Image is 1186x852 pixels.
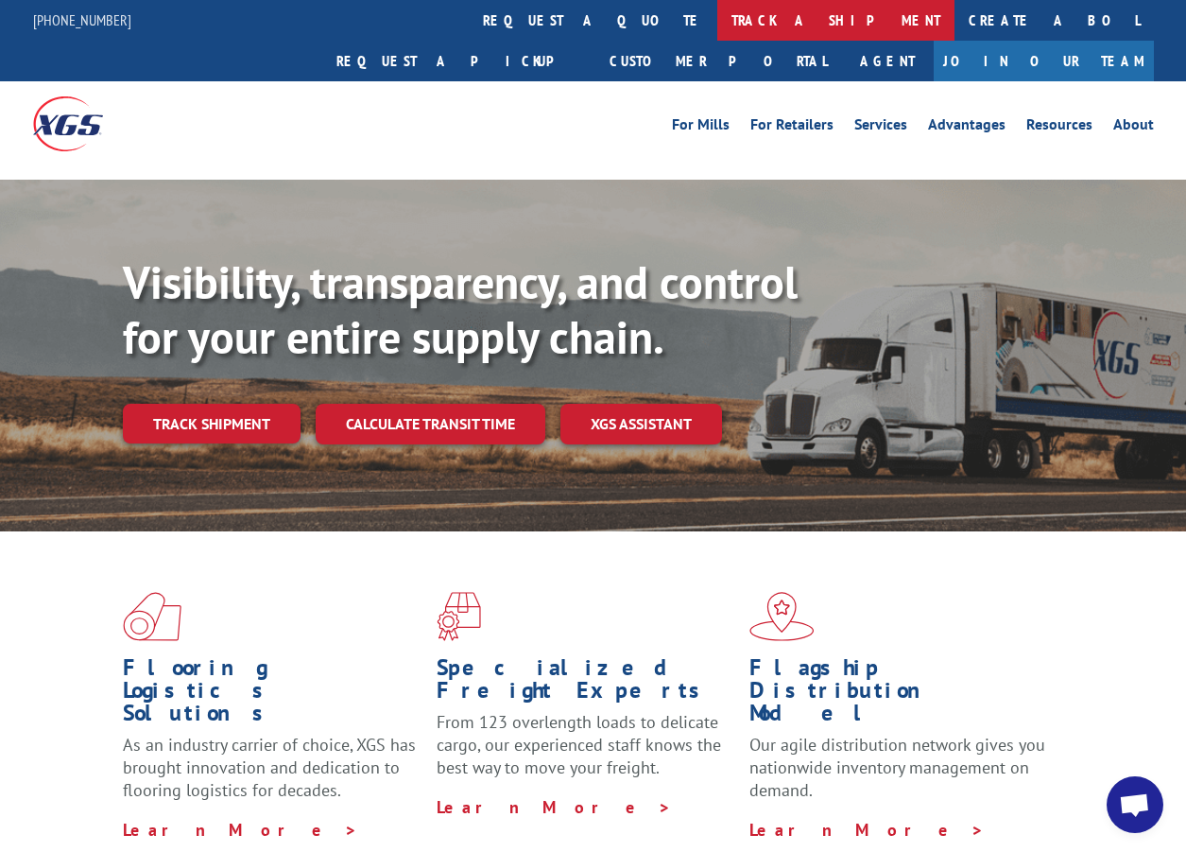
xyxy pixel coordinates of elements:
[672,117,730,138] a: For Mills
[322,41,595,81] a: Request a pickup
[1026,117,1092,138] a: Resources
[437,592,481,641] img: xgs-icon-focused-on-flooring-red
[749,819,985,841] a: Learn More >
[123,252,798,366] b: Visibility, transparency, and control for your entire supply chain.
[595,41,841,81] a: Customer Portal
[437,711,736,795] p: From 123 overlength loads to delicate cargo, our experienced staff knows the best way to move you...
[123,734,416,801] span: As an industry carrier of choice, XGS has brought innovation and dedication to flooring logistics...
[437,656,736,711] h1: Specialized Freight Experts
[749,592,815,641] img: xgs-icon-flagship-distribution-model-red
[934,41,1154,81] a: Join Our Team
[1113,117,1154,138] a: About
[841,41,934,81] a: Agent
[316,404,545,444] a: Calculate transit time
[123,404,301,443] a: Track shipment
[750,117,834,138] a: For Retailers
[854,117,907,138] a: Services
[749,734,1045,801] span: Our agile distribution network gives you nationwide inventory management on demand.
[33,10,131,29] a: [PHONE_NUMBER]
[123,819,358,841] a: Learn More >
[123,592,181,641] img: xgs-icon-total-supply-chain-intelligence-red
[928,117,1006,138] a: Advantages
[123,656,422,734] h1: Flooring Logistics Solutions
[1107,776,1163,833] a: Open chat
[749,656,1049,734] h1: Flagship Distribution Model
[560,404,722,444] a: XGS ASSISTANT
[437,796,672,818] a: Learn More >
